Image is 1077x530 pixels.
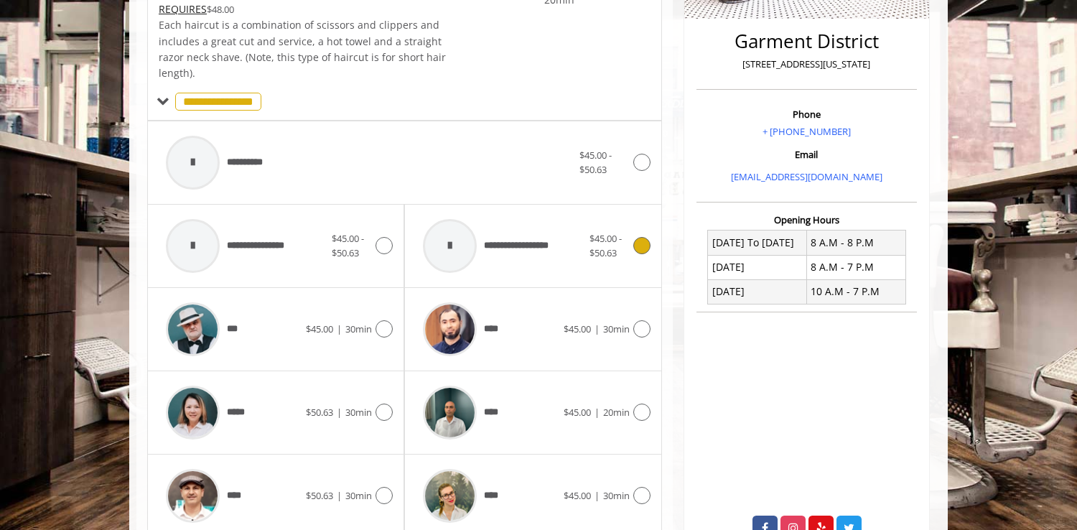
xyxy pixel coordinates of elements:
[159,2,207,16] span: This service needs some Advance to be paid before we block your appointment
[595,489,600,502] span: |
[603,406,630,419] span: 20min
[332,232,364,260] span: $45.00 - $50.63
[345,489,372,502] span: 30min
[696,215,917,225] h3: Opening Hours
[159,1,447,17] div: $48.00
[337,322,342,335] span: |
[306,322,333,335] span: $45.00
[700,109,913,119] h3: Phone
[806,255,905,279] td: 8 A.M - 7 P.M
[603,322,630,335] span: 30min
[763,125,851,138] a: + [PHONE_NUMBER]
[564,489,591,502] span: $45.00
[806,279,905,304] td: 10 A.M - 7 P.M
[564,322,591,335] span: $45.00
[603,489,630,502] span: 30min
[337,406,342,419] span: |
[306,489,333,502] span: $50.63
[708,231,807,255] td: [DATE] To [DATE]
[589,232,622,260] span: $45.00 - $50.63
[579,149,612,177] span: $45.00 - $50.63
[700,57,913,72] p: [STREET_ADDRESS][US_STATE]
[700,31,913,52] h2: Garment District
[700,149,913,159] h3: Email
[708,255,807,279] td: [DATE]
[595,406,600,419] span: |
[306,406,333,419] span: $50.63
[345,322,372,335] span: 30min
[159,18,446,80] span: Each haircut is a combination of scissors and clippers and includes a great cut and service, a ho...
[345,406,372,419] span: 30min
[806,231,905,255] td: 8 A.M - 8 P.M
[337,489,342,502] span: |
[708,279,807,304] td: [DATE]
[731,170,882,183] a: [EMAIL_ADDRESS][DOMAIN_NAME]
[595,322,600,335] span: |
[564,406,591,419] span: $45.00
